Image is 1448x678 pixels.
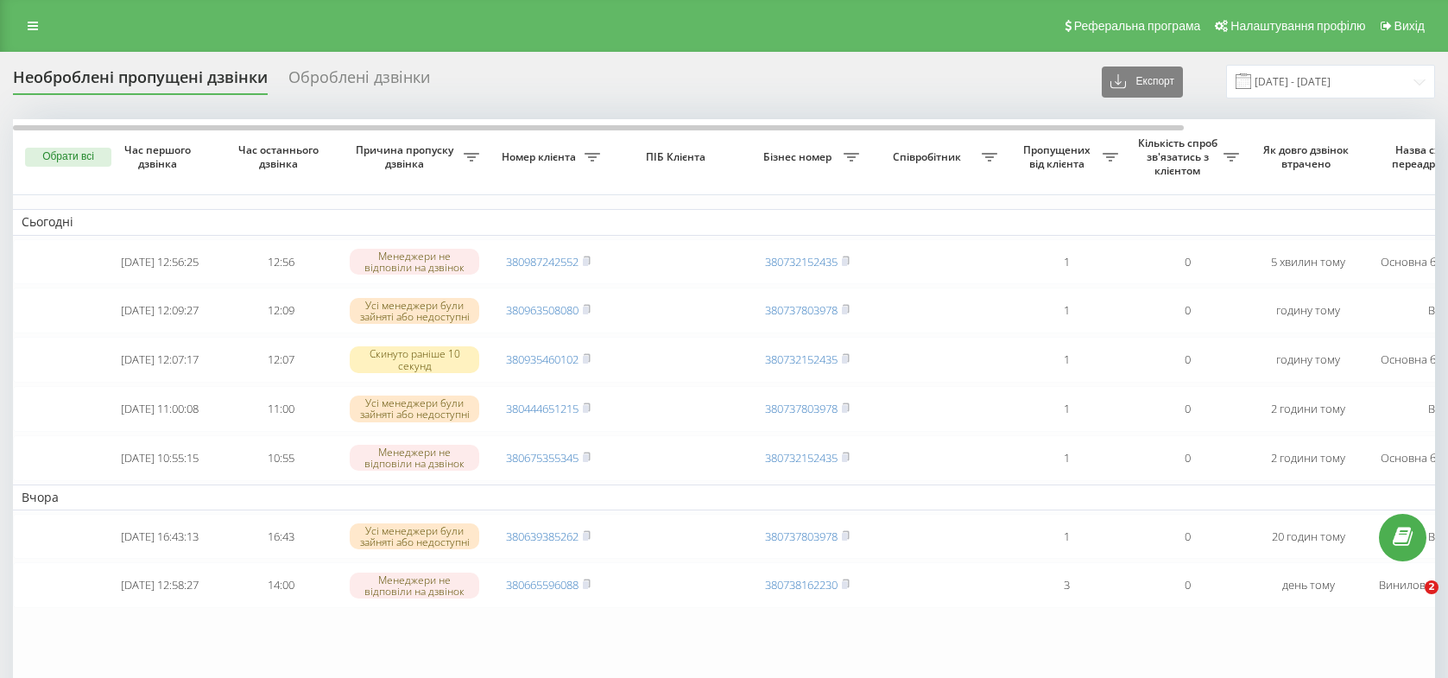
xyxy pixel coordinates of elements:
td: [DATE] 11:00:08 [99,386,220,432]
td: 1 [1006,386,1127,432]
td: 14:00 [220,562,341,608]
span: Бізнес номер [756,150,844,164]
span: ПІБ Клієнта [623,150,732,164]
td: день тому [1248,562,1369,608]
td: 3 [1006,562,1127,608]
td: 5 хвилин тому [1248,239,1369,285]
span: Причина пропуску дзвінка [350,143,464,170]
a: 380444651215 [506,401,579,416]
td: 1 [1006,514,1127,560]
span: Реферальна програма [1074,19,1201,33]
td: 1 [1006,239,1127,285]
a: 380732152435 [765,450,838,466]
span: Час першого дзвінка [113,143,206,170]
a: 380737803978 [765,529,838,544]
a: 380665596088 [506,577,579,592]
td: 10:55 [220,435,341,481]
a: 380675355345 [506,450,579,466]
td: [DATE] 12:09:27 [99,288,220,333]
td: 2 години тому [1248,435,1369,481]
span: Час останнього дзвінка [234,143,327,170]
iframe: Intercom live chat [1389,580,1431,622]
div: Необроблені пропущені дзвінки [13,68,268,95]
div: Менеджери не відповіли на дзвінок [350,445,479,471]
td: 12:07 [220,337,341,383]
span: 2 [1425,580,1439,594]
div: Усі менеджери були зайняті або недоступні [350,396,479,421]
td: 1 [1006,337,1127,383]
td: [DATE] 12:58:27 [99,562,220,608]
td: 20 годин тому [1248,514,1369,560]
div: Менеджери не відповіли на дзвінок [350,249,479,275]
div: Оброблені дзвінки [288,68,430,95]
a: 380737803978 [765,401,838,416]
td: 11:00 [220,386,341,432]
td: [DATE] 12:56:25 [99,239,220,285]
td: 12:56 [220,239,341,285]
button: Експорт [1102,67,1183,98]
td: годину тому [1248,337,1369,383]
span: Пропущених від клієнта [1015,143,1103,170]
a: 380732152435 [765,254,838,269]
a: 380987242552 [506,254,579,269]
span: Вихід [1394,19,1425,33]
a: 380639385262 [506,529,579,544]
a: 380732152435 [765,352,838,367]
td: 16:43 [220,514,341,560]
td: 12:09 [220,288,341,333]
td: годину тому [1248,288,1369,333]
td: [DATE] 16:43:13 [99,514,220,560]
td: 0 [1127,514,1248,560]
td: 0 [1127,239,1248,285]
td: 0 [1127,288,1248,333]
div: Менеджери не відповіли на дзвінок [350,573,479,599]
a: 380935460102 [506,352,579,367]
td: 1 [1006,288,1127,333]
td: 0 [1127,337,1248,383]
span: Кількість спроб зв'язатись з клієнтом [1135,136,1224,177]
td: [DATE] 10:55:15 [99,435,220,481]
span: Налаштування профілю [1230,19,1365,33]
span: Співробітник [876,150,982,164]
td: 2 години тому [1248,386,1369,432]
div: Усі менеджери були зайняті або недоступні [350,523,479,549]
a: 380738162230 [765,577,838,592]
td: 0 [1127,435,1248,481]
td: 0 [1127,386,1248,432]
td: [DATE] 12:07:17 [99,337,220,383]
span: Номер клієнта [496,150,585,164]
td: 0 [1127,562,1248,608]
div: Скинуто раніше 10 секунд [350,346,479,372]
div: Усі менеджери були зайняті або недоступні [350,298,479,324]
span: Як довго дзвінок втрачено [1261,143,1355,170]
a: 380963508080 [506,302,579,318]
button: Обрати всі [25,148,111,167]
td: 1 [1006,435,1127,481]
a: 380737803978 [765,302,838,318]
